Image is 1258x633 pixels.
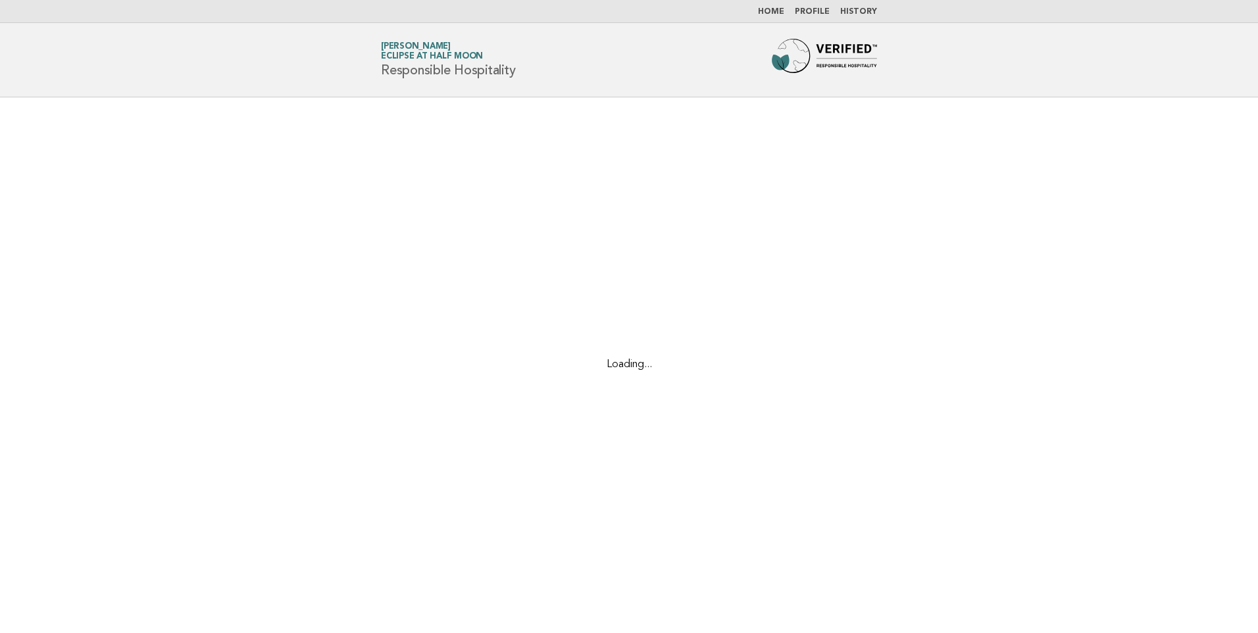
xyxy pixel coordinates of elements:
[840,8,877,16] a: History
[381,53,483,61] span: Eclipse at Half Moon
[381,43,515,77] h1: Responsible Hospitality
[795,8,830,16] a: Profile
[588,358,670,372] div: Loading...
[772,39,877,81] img: Forbes Travel Guide
[758,8,784,16] a: Home
[381,42,483,61] a: [PERSON_NAME]Eclipse at Half Moon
